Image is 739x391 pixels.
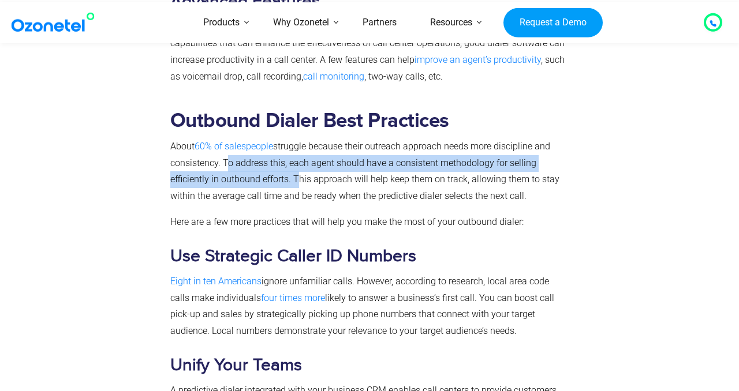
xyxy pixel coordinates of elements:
a: Request a Demo [503,7,602,37]
b: Unify Your Teams [170,355,302,375]
span: ignore unfamiliar calls. However, according to research, local area code calls make individuals [170,276,549,303]
b: Use Strategic Caller ID Numbers [170,246,416,266]
span: By automating tedious activities, delivering real-time insights and data, and providing a host of... [170,21,565,66]
span: struggle because their outreach approach needs more discipline and consistency. To address this, ... [170,141,559,201]
a: Products [186,2,256,43]
span: About [170,141,195,152]
a: Why Ozonetel [256,2,346,43]
a: 60% of salespeople [195,141,273,152]
a: improve an agent’s productivity [415,54,541,65]
a: Resources [413,2,489,43]
span: Here are a few more practices that will help you make the most of your outbound dialer: [170,216,524,227]
b: Outbound Dialer Best Practices [170,111,449,131]
a: four times more [261,292,325,303]
a: Eight in ten Americans [170,276,262,287]
a: Partners [346,2,413,43]
span: likely to answer a business’s first call. You can boost call pick-up and sales by strategically p... [170,292,554,337]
